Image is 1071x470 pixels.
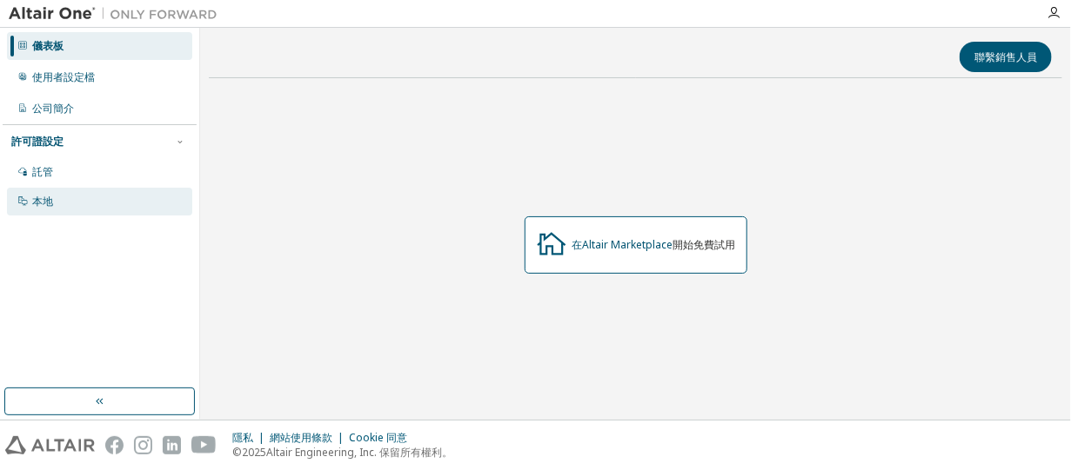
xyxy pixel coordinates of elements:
[349,430,407,445] font: Cookie 同意
[270,430,332,445] font: 網站使用條款
[9,5,226,23] img: 牽牛星一號
[163,436,181,454] img: linkedin.svg
[232,430,253,445] font: 隱私
[32,164,53,179] font: 託管
[134,436,152,454] img: instagram.svg
[232,445,242,460] font: ©
[960,42,1052,72] button: 聯繫銷售人員
[32,101,74,116] font: 公司簡介
[242,445,266,460] font: 2025
[11,134,64,149] font: 許可證設定
[32,70,95,84] font: 使用者設定檔
[191,436,217,454] img: youtube.svg
[32,38,64,53] font: 儀表板
[266,445,452,460] font: Altair Engineering, Inc. 保留所有權利。
[673,237,736,252] font: 開始免費試用
[572,237,673,252] a: 在Altair Marketplace
[5,436,95,454] img: altair_logo.svg
[974,50,1037,64] font: 聯繫銷售人員
[32,194,53,209] font: 本地
[105,436,124,454] img: facebook.svg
